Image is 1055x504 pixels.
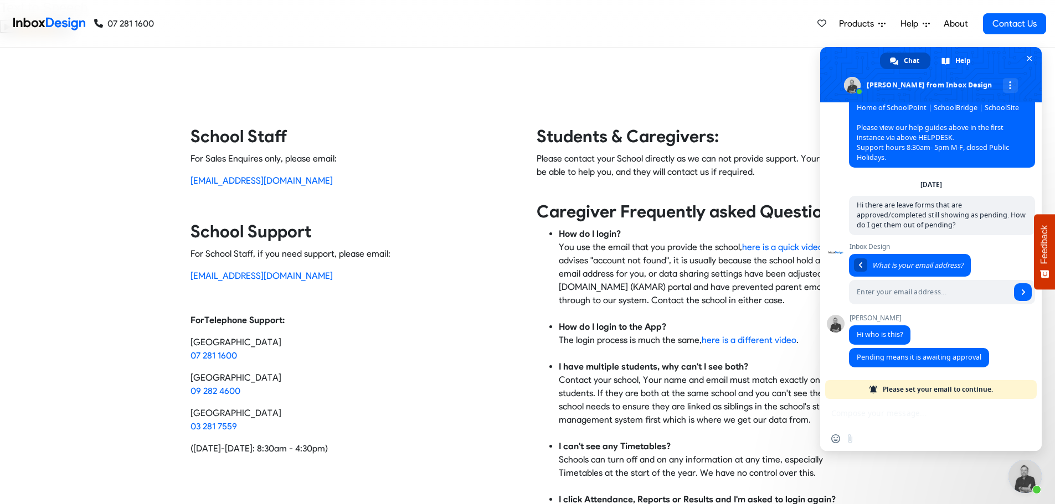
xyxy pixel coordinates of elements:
span: Inbox Design [849,243,1035,251]
p: For School Staff, if you need support, please email: [191,247,519,261]
span: What is your email address? [872,261,963,270]
div: Help [932,53,982,69]
div: More channels [1003,78,1018,93]
span: Products [839,17,878,30]
div: [DATE] [920,181,942,188]
span: Send [1014,283,1032,301]
a: 09 282 4600 [191,386,240,396]
strong: School Support [191,221,311,242]
strong: Telephone Support: [204,315,285,325]
strong: I have multiple students, why can't I see both? [559,361,748,372]
span: Hi there are leave forms that are approved/completed still showing as pending. How do I get them ... [857,200,1026,230]
button: Feedback - Show survey [1034,214,1055,289]
p: For Sales Enquires only, please email: [191,152,519,165]
a: Contact Us [983,13,1046,34]
span: Help [955,53,971,69]
div: Return to message [854,258,867,272]
strong: Caregiver Frequently asked Questions: [537,201,845,222]
span: Insert an emoji [831,434,840,443]
span: Please set your email to continue. [883,380,993,399]
span: Pending means it is awaiting approval [857,352,981,362]
p: [GEOGRAPHIC_DATA] [191,407,519,433]
a: 03 281 7559 [191,421,237,432]
a: 07 281 1600 [191,350,237,361]
span: Welcome to Inbox Design! Home of SchoolPoint | SchoolBridge | SchoolSite Please view our help gui... [857,93,1019,162]
p: [GEOGRAPHIC_DATA] [191,371,519,398]
span: Help [900,17,923,30]
span: Feedback [1039,225,1049,264]
a: About [940,13,971,35]
span: Hi who is this? [857,330,903,339]
input: Enter your email address... [849,280,1011,304]
p: Please contact your School directly as we can not provide support. Your school will be able to he... [537,152,865,192]
li: The login process is much the same, . [559,320,865,360]
p: ([DATE]-[DATE]: 8:30am - 4:30pm) [191,442,519,455]
a: here is a different video [702,335,796,345]
a: Products [835,13,890,35]
span: [PERSON_NAME] [849,314,910,322]
span: Close chat [1023,53,1035,64]
strong: How do I login to the App? [559,321,666,332]
strong: School Staff [191,126,287,147]
p: [GEOGRAPHIC_DATA] [191,336,519,362]
strong: How do I login? [559,228,621,239]
li: You use the email that you provide the school, . If it advises "account not found", it is usually... [559,227,865,320]
a: Help [896,13,934,35]
div: Chat [880,53,930,69]
a: 07 281 1600 [94,17,154,30]
span: Chat [904,53,919,69]
li: Schools can turn off and on any information at any time, especially Timetables at the start of th... [559,440,865,493]
a: [EMAIL_ADDRESS][DOMAIN_NAME] [191,271,333,281]
li: Contact your school, Your name and email must match exactly on all students. If they are both at ... [559,360,865,440]
strong: For [191,315,204,325]
div: Close chat [1008,460,1042,493]
strong: Students & Caregivers: [537,126,719,147]
strong: I can't see any Timetables? [559,441,671,451]
a: here is a quick video [742,242,823,252]
a: [EMAIL_ADDRESS][DOMAIN_NAME] [191,175,333,186]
